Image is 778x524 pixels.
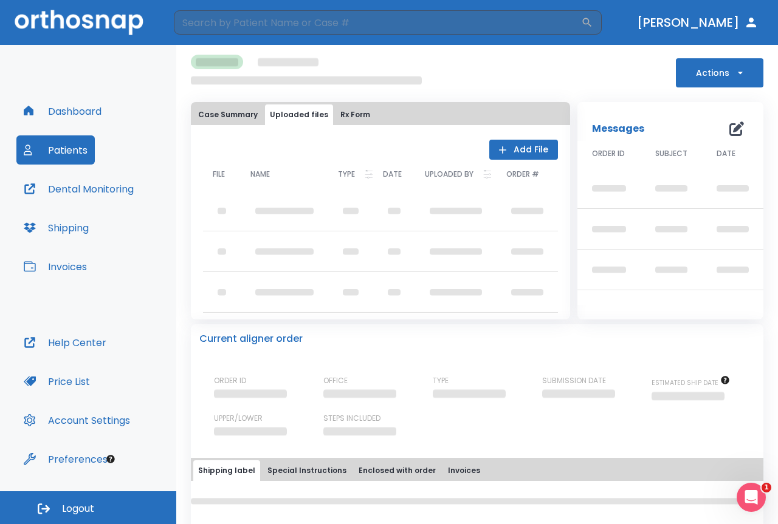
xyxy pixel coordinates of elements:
p: UPLOADED BY [425,167,473,182]
input: Search by Patient Name or Case # [174,10,581,35]
button: Rx Form [336,104,375,125]
span: The date will be available after approving treatment plan [652,378,730,387]
p: ORDER # [506,167,539,182]
p: UPPER/LOWER [214,413,263,424]
button: Shipping [16,213,96,242]
span: DATE [717,148,735,159]
span: SUBJECT [655,148,687,159]
p: ORDER ID [214,375,246,386]
p: STEPS INCLUDED [323,413,380,424]
span: Logout [62,502,94,515]
button: Shipping label [193,460,260,481]
button: Invoices [443,460,485,481]
button: Case Summary [193,104,263,125]
span: ORDER ID [592,148,625,159]
div: Tooltip anchor [105,454,116,464]
button: Enclosed with order [354,460,441,481]
iframe: Intercom live chat [737,483,766,512]
button: Special Instructions [263,460,351,481]
button: Account Settings [16,406,137,435]
button: Dental Monitoring [16,174,141,203]
p: SUBMISSION DATE [542,375,606,386]
p: OFFICE [323,375,348,386]
div: tabs [193,104,568,125]
p: TYPE [338,167,355,182]
button: Invoices [16,252,94,281]
button: Actions [676,58,763,87]
button: Preferences [16,444,115,474]
button: Patients [16,135,95,165]
span: NAME [250,171,270,178]
button: Uploaded files [265,104,333,125]
span: FILE [213,171,225,178]
button: Help Center [16,328,114,357]
p: TYPE [433,375,449,386]
button: Dashboard [16,97,109,126]
p: Messages [592,121,644,136]
img: Orthosnap [15,10,143,35]
button: Price List [16,367,97,396]
button: Add File [489,140,558,160]
button: [PERSON_NAME] [632,12,763,33]
p: Current aligner order [199,332,303,346]
div: tabs [193,460,761,481]
p: DATE [383,167,402,182]
span: 1 [762,483,771,492]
